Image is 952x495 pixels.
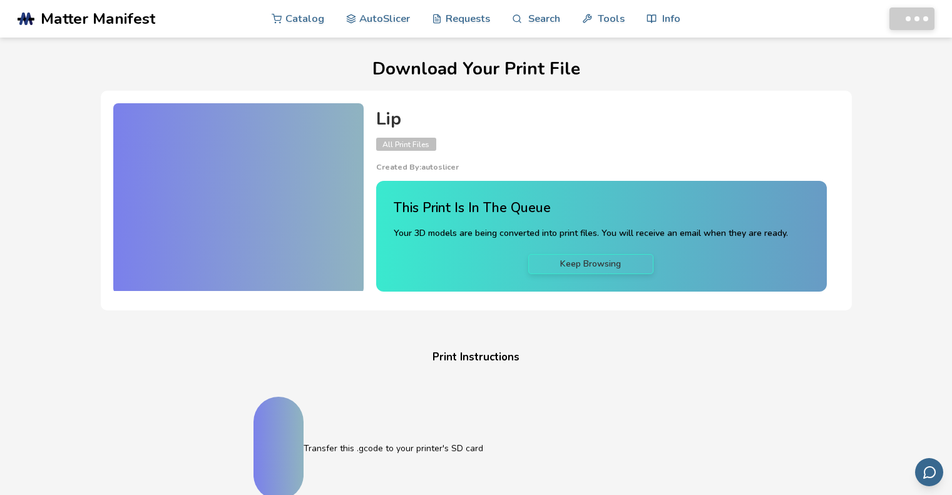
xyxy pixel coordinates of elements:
[41,10,155,28] span: Matter Manifest
[376,163,827,171] p: Created By: autoslicer
[19,59,933,79] h1: Download Your Print File
[915,458,943,486] button: Send feedback via email
[528,254,653,274] a: Keep Browsing
[376,110,827,129] h4: Lip
[238,348,714,367] h4: Print Instructions
[394,198,788,218] h4: This Print Is In The Queue
[394,227,788,240] p: Your 3D models are being converted into print files. You will receive an email when they are ready.
[376,138,436,151] span: All Print Files
[304,442,699,455] p: Transfer this .gcode to your printer's SD card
